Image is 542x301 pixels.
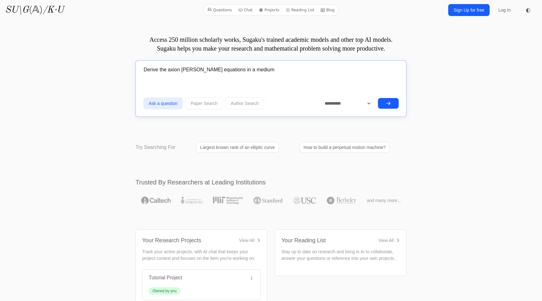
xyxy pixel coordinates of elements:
a: Blog [318,6,337,14]
button: Ask a question [143,97,183,109]
a: Questions [205,6,234,14]
i: SU\G [5,5,29,15]
span: and many more... [367,197,401,204]
h2: Trusted By Researchers at Leading Institutions [135,178,406,187]
p: Stay up to date on research and bring in AI to collaborate, answer your questions or reference in... [281,249,400,262]
span: ◐ [526,7,531,13]
a: How to build a perpetual motion machine? [300,142,390,153]
div: Owned by you [152,288,177,293]
div: Your Reading List [281,236,326,245]
p: Try Searching For [135,144,175,151]
a: Reading List [283,6,317,14]
button: Author Search [225,97,264,109]
div: Your Research Projects [142,236,201,245]
div: View All [378,237,394,244]
div: View All [239,237,254,244]
p: Access 250 million scholarly works, Sugaku's trained academic models and other top AI models. Sug... [135,35,406,53]
a: View All [378,237,400,244]
a: Projects [256,6,282,14]
button: Paper Search [185,97,223,109]
img: Caltech [141,197,171,204]
button: ◐ [522,4,534,16]
img: MIT [213,197,243,204]
a: SU\G(𝔸)/K·U [5,4,64,16]
img: UC Berkeley [327,197,356,204]
a: Tutorial Project [149,275,182,280]
i: /K·U [43,5,64,15]
a: View All [239,237,261,244]
input: Ask me a question [143,62,399,78]
a: Largest known rank of an elliptic curve [196,142,279,153]
img: University of Toronto [181,197,202,204]
a: Sign Up for free [448,4,490,16]
img: USC [293,197,316,204]
a: Chat [236,6,255,14]
img: Stanford [253,197,283,204]
a: Log In [495,4,514,16]
p: Track your active projects, with AI chat that keeps your project context and focuses on the item ... [142,249,261,262]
